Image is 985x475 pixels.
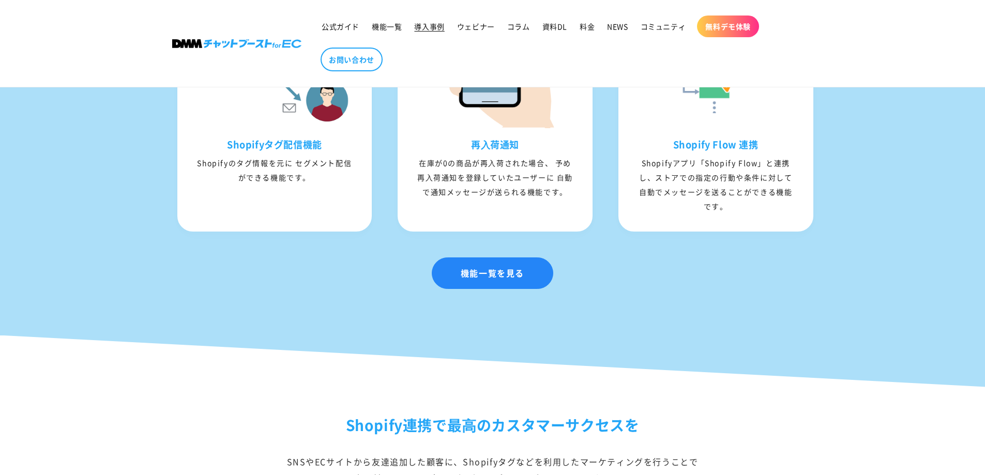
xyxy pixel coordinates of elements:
span: 公式ガイド [322,22,359,31]
span: 資料DL [542,22,567,31]
img: 株式会社DMM Boost [172,39,301,48]
a: NEWS [601,16,634,37]
span: 無料デモ体験 [705,22,751,31]
a: 料金 [573,16,601,37]
span: お問い合わせ [329,55,374,64]
span: コミュニティ [641,22,686,31]
h3: Shopifyタグ配信機能 [180,139,370,150]
span: NEWS [607,22,628,31]
a: 機能一覧 [366,16,408,37]
span: 料金 [580,22,595,31]
a: 機能一覧を見る [432,257,553,289]
div: Shopifyのタグ情報を元に セグメント配信ができる機能です。 [180,156,370,185]
span: コラム [507,22,530,31]
a: コラム [501,16,536,37]
h3: Shopify Flow 連携 [621,139,811,150]
a: 資料DL [536,16,573,37]
a: 導入事例 [408,16,450,37]
span: ウェビナー [457,22,495,31]
h3: 再⼊荷通知 [400,139,590,150]
div: Shopifyアプリ「Shopify Flow」と連携し、ストアでの指定の行動や条件に対して自動でメッセージを送ることができる機能です。 [621,156,811,213]
h2: Shopify連携で最⾼のカスタマーサクセスを [172,413,813,438]
a: 無料デモ体験 [697,16,759,37]
div: 在庫が0の商品が再⼊荷された場合、 予め再⼊荷通知を登録していたユーザーに ⾃動で通知メッセージが送られる機能です。 [400,156,590,199]
a: コミュニティ [634,16,692,37]
a: ウェビナー [451,16,501,37]
a: 公式ガイド [315,16,366,37]
span: 機能一覧 [372,22,402,31]
span: 導入事例 [414,22,444,31]
a: お問い合わせ [321,48,383,71]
